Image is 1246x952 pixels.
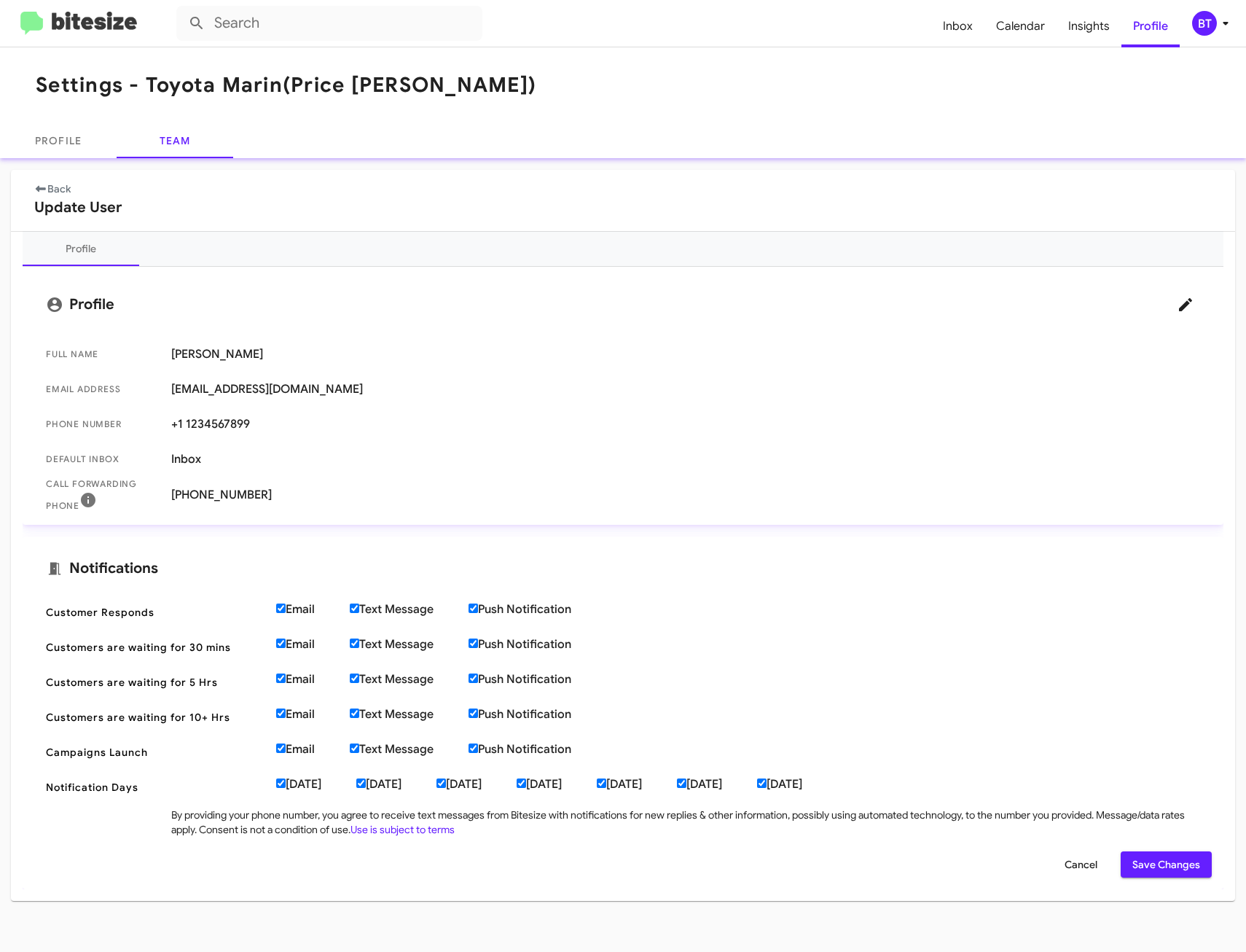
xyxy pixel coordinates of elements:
label: Text Message [350,672,469,687]
input: Push Notification [469,709,478,718]
input: Email [276,639,286,648]
label: Email [276,672,350,687]
label: [DATE] [757,777,837,792]
a: Inbox [931,5,984,47]
input: Push Notification [469,744,478,753]
input: [DATE] [276,779,286,788]
span: Phone number [46,417,160,432]
label: [DATE] [677,777,757,792]
span: +1 1234567899 [171,417,1200,432]
span: Customers are waiting for 30 mins [46,640,265,655]
div: By providing your phone number, you agree to receive text messages from Bitesize with notificatio... [171,808,1200,837]
input: Text Message [350,639,359,648]
label: Push Notification [469,637,606,652]
span: [PHONE_NUMBER] [171,488,1200,502]
span: Call Forwarding Phone [46,477,160,513]
a: Back [34,182,71,195]
span: Email Address [46,382,160,397]
span: Inbox [171,452,1200,467]
span: Notification Days [46,780,265,795]
label: Email [276,707,350,722]
input: Email [276,674,286,683]
mat-card-title: Profile [46,290,1200,319]
span: [PERSON_NAME] [171,347,1200,362]
a: Calendar [984,5,1057,47]
input: Email [276,709,286,718]
span: Full Name [46,347,160,362]
label: [DATE] [276,777,356,792]
input: [DATE] [517,779,526,788]
label: Text Message [350,742,469,757]
input: Text Message [350,674,359,683]
input: Text Message [350,709,359,718]
span: Default Inbox [46,452,160,467]
div: Profile [66,241,96,256]
a: Team [117,123,233,158]
button: Save Changes [1121,851,1212,878]
a: Use is subject to terms [350,823,455,836]
label: [DATE] [436,777,517,792]
label: Email [276,602,350,617]
label: Text Message [350,602,469,617]
label: Push Notification [469,742,606,757]
label: Text Message [350,707,469,722]
label: Text Message [350,637,469,652]
label: [DATE] [597,777,677,792]
span: Save Changes [1132,851,1200,878]
span: Cancel [1065,851,1097,878]
a: Profile [1121,5,1180,47]
label: Push Notification [469,602,606,617]
label: [DATE] [356,777,436,792]
h1: Settings - Toyota Marin [36,74,536,97]
input: Email [276,604,286,613]
span: Customer Responds [46,605,265,620]
input: [DATE] [356,779,366,788]
label: Push Notification [469,707,606,722]
label: [DATE] [517,777,597,792]
mat-card-title: Notifications [46,560,1200,577]
input: Push Notification [469,639,478,648]
input: Text Message [350,744,359,753]
input: Text Message [350,604,359,613]
input: [DATE] [436,779,446,788]
span: [EMAIL_ADDRESS][DOMAIN_NAME] [171,382,1200,397]
button: Cancel [1053,851,1109,878]
h2: Update User [34,196,1212,219]
a: Insights [1057,5,1121,47]
span: Customers are waiting for 10+ Hrs [46,710,265,725]
label: Email [276,637,350,652]
div: BT [1192,11,1217,36]
input: [DATE] [677,779,686,788]
label: Email [276,742,350,757]
input: [DATE] [757,779,767,788]
input: Push Notification [469,604,478,613]
span: (Price [PERSON_NAME]) [283,72,536,98]
button: BT [1180,11,1230,36]
span: Customers are waiting for 5 Hrs [46,675,265,690]
input: Search [176,6,482,41]
input: [DATE] [597,779,606,788]
span: Campaigns Launch [46,745,265,760]
input: Email [276,744,286,753]
input: Push Notification [469,674,478,683]
label: Push Notification [469,672,606,687]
